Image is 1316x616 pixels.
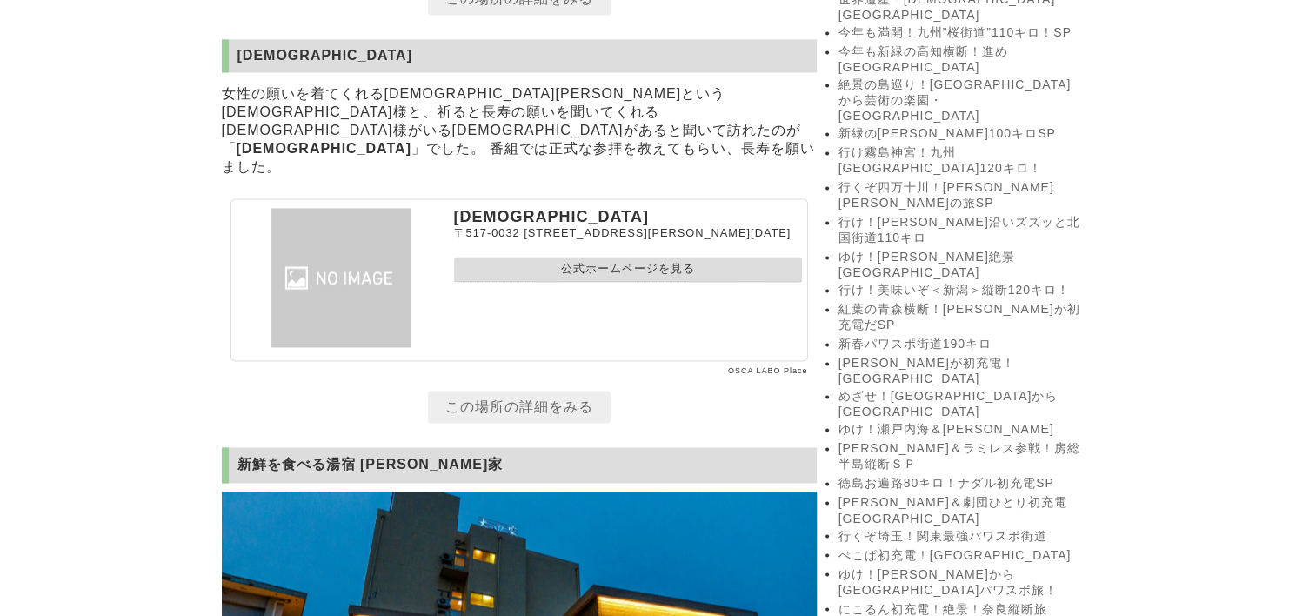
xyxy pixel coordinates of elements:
span: 〒517-0032 [454,226,520,239]
a: 新春パワスポ街道190キロ [838,337,1082,352]
p: [DEMOGRAPHIC_DATA] [454,208,802,226]
h2: 新鮮を食べる湯宿 [PERSON_NAME]家 [222,447,817,483]
a: ゆけ！[PERSON_NAME]絶景[GEOGRAPHIC_DATA] [838,250,1082,279]
a: [PERSON_NAME]が初充電！[GEOGRAPHIC_DATA] [838,356,1082,385]
a: 新緑の[PERSON_NAME]100キロSP [838,126,1082,142]
a: ゆけ！瀬戸内海＆[PERSON_NAME] [838,422,1082,438]
a: 公式ホームページを見る [454,257,802,282]
a: めざせ！[GEOGRAPHIC_DATA]から[GEOGRAPHIC_DATA] [838,389,1082,418]
a: 今年も満開！九州”桜街道”110キロ！SP [838,25,1082,41]
a: 徳島お遍路80キロ！ナダル初充電SP [838,476,1082,492]
a: ぺこぱ初充電！[GEOGRAPHIC_DATA] [838,547,1082,563]
p: 女性の願いを着てくれる[DEMOGRAPHIC_DATA][PERSON_NAME]という[DEMOGRAPHIC_DATA]様と、祈ると長寿の願いを聞いてくれる[DEMOGRAPHIC_DAT... [222,81,817,181]
a: [PERSON_NAME]＆劇団ひとり初充電[GEOGRAPHIC_DATA] [838,495,1082,525]
a: 行くぞ四万十川！[PERSON_NAME][PERSON_NAME]の旅SP [838,180,1082,211]
a: この場所の詳細をみる [428,391,611,423]
img: 神明神社 [237,208,445,347]
span: [STREET_ADDRESS][PERSON_NAME][DATE] [524,226,791,239]
a: 行け霧島神宮！九州[GEOGRAPHIC_DATA]120キロ！ [838,145,1082,177]
a: 紅葉の青森横断！[PERSON_NAME]が初充電だSP [838,302,1082,333]
a: 絶景の島巡り！[GEOGRAPHIC_DATA]から芸術の楽園・[GEOGRAPHIC_DATA] [838,77,1082,123]
a: 今年も新緑の高知横断！進め[GEOGRAPHIC_DATA] [838,44,1082,74]
h2: [DEMOGRAPHIC_DATA] [222,39,817,72]
a: 行くぞ埼玉！関東最強パワスポ街道 [838,528,1082,544]
a: OSCA LABO Place [728,366,808,375]
a: [PERSON_NAME]＆ラミレス参戦！房総半島縦断ＳＰ [838,441,1082,472]
strong: [DEMOGRAPHIC_DATA] [237,141,411,156]
a: 行け！[PERSON_NAME]沿いズズッと北国街道110キロ [838,215,1082,246]
a: ゆけ！[PERSON_NAME]から[GEOGRAPHIC_DATA]パワスポ旅！ [838,566,1082,598]
a: 行け！美味いぞ＜新潟＞縦断120キロ！ [838,283,1082,298]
